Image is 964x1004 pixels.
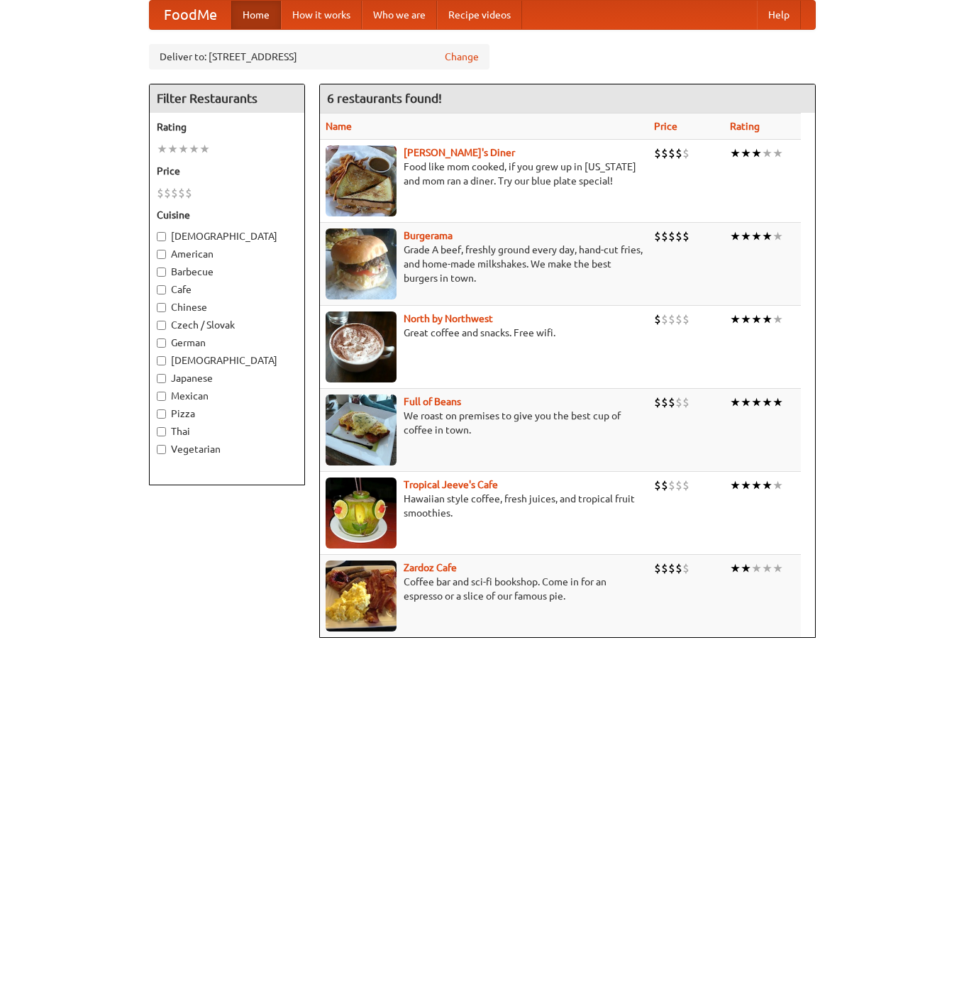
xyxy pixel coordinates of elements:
[741,228,751,244] li: ★
[157,338,166,348] input: German
[675,311,682,327] li: $
[404,230,453,241] a: Burgerama
[654,478,661,493] li: $
[668,311,675,327] li: $
[326,326,643,340] p: Great coffee and snacks. Free wifi.
[157,321,166,330] input: Czech / Slovak
[661,561,668,576] li: $
[157,282,297,297] label: Cafe
[326,492,643,520] p: Hawaiian style coffee, fresh juices, and tropical fruit smoothies.
[157,371,297,385] label: Japanese
[326,145,397,216] img: sallys.jpg
[682,311,689,327] li: $
[751,395,762,410] li: ★
[772,145,783,161] li: ★
[772,561,783,576] li: ★
[668,228,675,244] li: $
[157,120,297,134] h5: Rating
[157,300,297,314] label: Chinese
[654,395,661,410] li: $
[757,1,801,29] a: Help
[327,92,442,105] ng-pluralize: 6 restaurants found!
[157,185,164,201] li: $
[751,145,762,161] li: ★
[157,208,297,222] h5: Cuisine
[654,228,661,244] li: $
[682,145,689,161] li: $
[150,1,231,29] a: FoodMe
[157,442,297,456] label: Vegetarian
[661,145,668,161] li: $
[157,424,297,438] label: Thai
[404,562,457,573] a: Zardoz Cafe
[675,145,682,161] li: $
[730,145,741,161] li: ★
[326,160,643,188] p: Food like mom cooked, if you grew up in [US_STATE] and mom ran a diner. Try our blue plate special!
[326,395,397,465] img: beans.jpg
[741,145,751,161] li: ★
[150,84,304,113] h4: Filter Restaurants
[762,228,772,244] li: ★
[751,561,762,576] li: ★
[730,478,741,493] li: ★
[157,407,297,421] label: Pizza
[772,228,783,244] li: ★
[157,164,297,178] h5: Price
[772,395,783,410] li: ★
[654,121,677,132] a: Price
[157,141,167,157] li: ★
[404,396,461,407] b: Full of Beans
[661,395,668,410] li: $
[730,121,760,132] a: Rating
[157,265,297,279] label: Barbecue
[157,247,297,261] label: American
[682,395,689,410] li: $
[741,395,751,410] li: ★
[178,185,185,201] li: $
[157,409,166,419] input: Pizza
[675,478,682,493] li: $
[772,478,783,493] li: ★
[654,145,661,161] li: $
[157,392,166,401] input: Mexican
[157,229,297,243] label: [DEMOGRAPHIC_DATA]
[668,395,675,410] li: $
[157,267,166,277] input: Barbecue
[668,478,675,493] li: $
[326,121,352,132] a: Name
[730,395,741,410] li: ★
[741,478,751,493] li: ★
[404,313,493,324] a: North by Northwest
[668,561,675,576] li: $
[762,395,772,410] li: ★
[661,478,668,493] li: $
[404,479,498,490] b: Tropical Jeeve's Cafe
[281,1,362,29] a: How it works
[326,575,643,603] p: Coffee bar and sci-fi bookshop. Come in for an espresso or a slice of our famous pie.
[326,409,643,437] p: We roast on premises to give you the best cup of coffee in town.
[326,561,397,631] img: zardoz.jpg
[178,141,189,157] li: ★
[199,141,210,157] li: ★
[189,141,199,157] li: ★
[157,389,297,403] label: Mexican
[404,147,515,158] a: [PERSON_NAME]'s Diner
[730,561,741,576] li: ★
[668,145,675,161] li: $
[185,185,192,201] li: $
[762,561,772,576] li: ★
[741,311,751,327] li: ★
[741,561,751,576] li: ★
[167,141,178,157] li: ★
[682,561,689,576] li: $
[157,356,166,365] input: [DEMOGRAPHIC_DATA]
[157,427,166,436] input: Thai
[164,185,171,201] li: $
[437,1,522,29] a: Recipe videos
[157,250,166,259] input: American
[157,285,166,294] input: Cafe
[661,311,668,327] li: $
[682,228,689,244] li: $
[730,311,741,327] li: ★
